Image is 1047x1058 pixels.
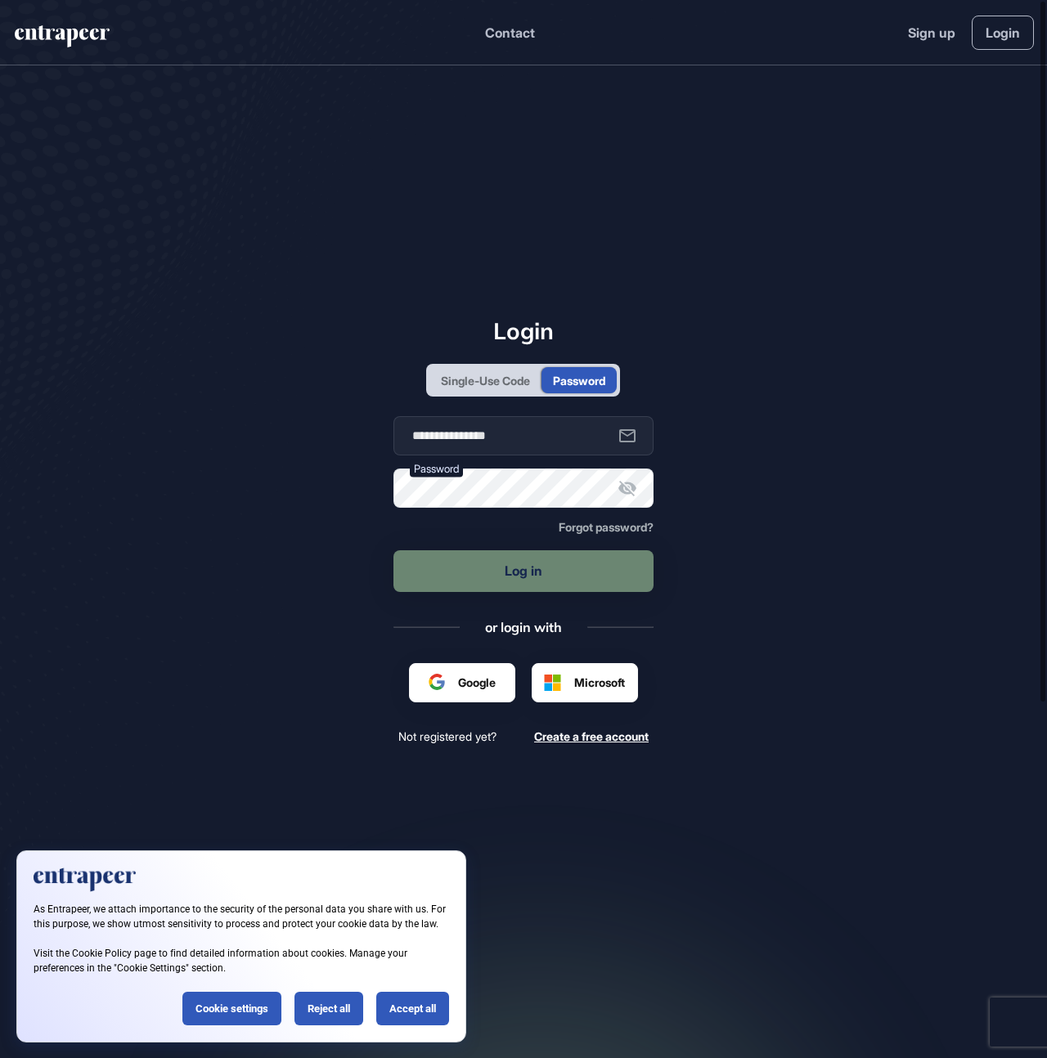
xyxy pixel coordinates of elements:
[485,22,535,43] button: Contact
[534,729,649,743] span: Create a free account
[972,16,1034,50] a: Login
[393,550,654,592] button: Log in
[574,674,625,691] span: Microsoft
[553,372,605,389] div: Password
[393,317,654,345] h1: Login
[559,521,654,534] a: Forgot password?
[534,728,649,744] a: Create a free account
[485,618,562,636] div: or login with
[13,25,111,53] a: entrapeer-logo
[398,728,497,744] span: Not registered yet?
[410,460,463,477] label: Password
[441,372,530,389] div: Single-Use Code
[559,520,654,534] span: Forgot password?
[908,23,955,43] a: Sign up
